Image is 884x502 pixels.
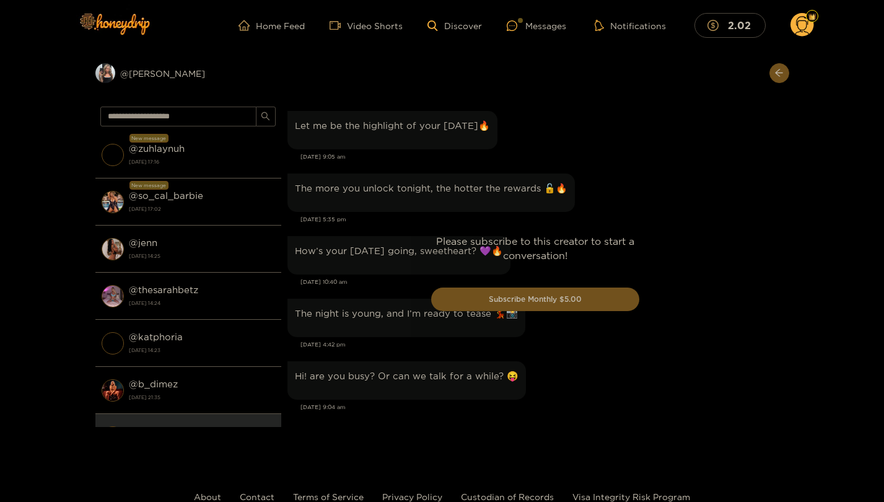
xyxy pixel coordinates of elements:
[707,20,725,31] span: dollar
[808,13,816,20] img: Fan Level
[129,237,157,248] strong: @ jenn
[129,250,275,262] strong: [DATE] 14:25
[102,379,124,402] img: conversation
[774,68,784,79] span: arrow-left
[102,238,124,260] img: conversation
[102,332,124,354] img: conversation
[694,13,766,37] button: 2.02
[239,20,305,31] a: Home Feed
[102,426,124,449] img: conversation
[194,492,221,501] a: About
[240,492,274,501] a: Contact
[129,345,275,356] strong: [DATE] 14:23
[382,492,442,501] a: Privacy Policy
[293,492,364,501] a: Terms of Service
[427,20,481,31] a: Discover
[129,297,275,309] strong: [DATE] 14:24
[102,285,124,307] img: conversation
[129,181,168,190] div: New message
[129,379,178,389] strong: @ b_dimez
[256,107,276,126] button: search
[129,190,203,201] strong: @ so_cal_barbie
[129,134,168,143] div: New message
[572,492,690,501] a: Visa Integrity Risk Program
[431,234,639,263] p: Please subscribe to this creator to start a conversation!
[431,288,639,311] button: Subscribe Monthly $5.00
[129,203,275,214] strong: [DATE] 17:02
[330,20,347,31] span: video-camera
[95,63,281,83] div: @[PERSON_NAME]
[102,144,124,166] img: conversation
[507,19,566,33] div: Messages
[129,156,275,167] strong: [DATE] 17:16
[769,63,789,83] button: arrow-left
[129,143,185,154] strong: @ zuhlaynuh
[726,19,753,32] mark: 2.02
[102,191,124,213] img: conversation
[330,20,403,31] a: Video Shorts
[129,392,275,403] strong: [DATE] 21:35
[591,19,670,32] button: Notifications
[239,20,256,31] span: home
[261,112,270,122] span: search
[129,284,198,295] strong: @ thesarahbetz
[461,492,554,501] a: Custodian of Records
[129,332,183,342] strong: @ katphoria
[129,426,222,436] strong: @ [PERSON_NAME]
